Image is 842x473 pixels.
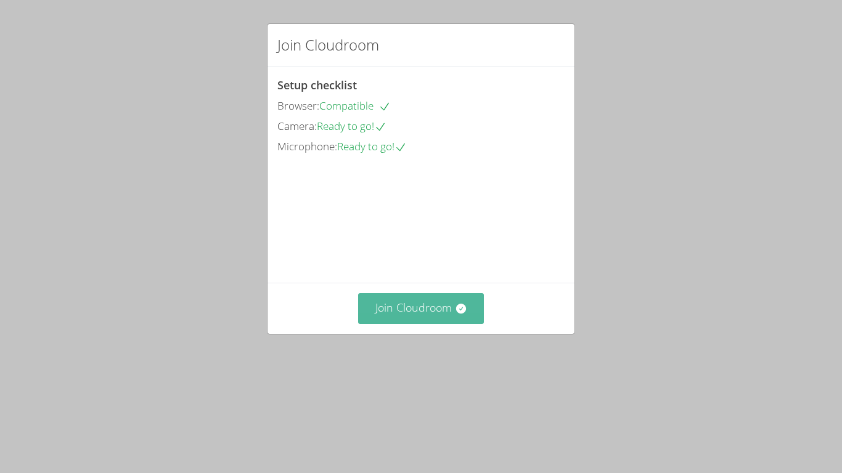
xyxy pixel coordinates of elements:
span: Setup checklist [277,78,357,92]
span: Ready to go! [317,119,386,133]
button: Join Cloudroom [358,293,484,323]
h2: Join Cloudroom [277,34,379,56]
span: Compatible [319,99,391,113]
span: Microphone: [277,139,337,153]
span: Ready to go! [337,139,407,153]
span: Camera: [277,119,317,133]
span: Browser: [277,99,319,113]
